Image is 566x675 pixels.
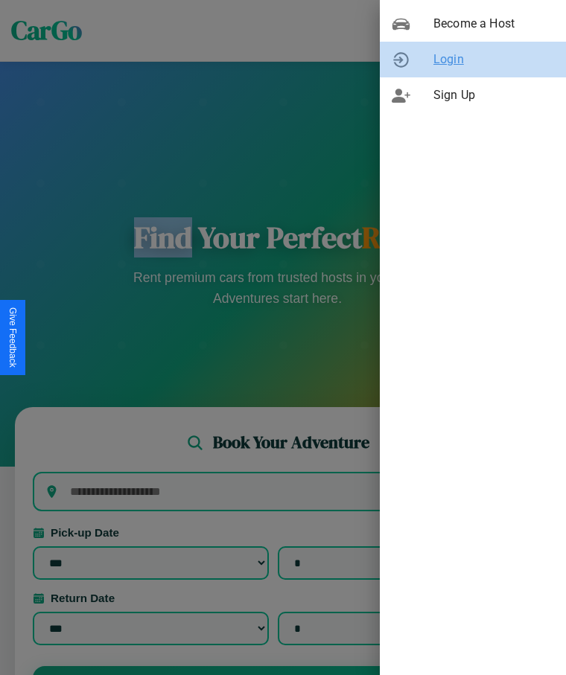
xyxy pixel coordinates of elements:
span: Login [433,51,554,68]
div: Login [380,42,566,77]
span: Become a Host [433,15,554,33]
div: Give Feedback [7,307,18,368]
div: Become a Host [380,6,566,42]
span: Sign Up [433,86,554,104]
div: Sign Up [380,77,566,113]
